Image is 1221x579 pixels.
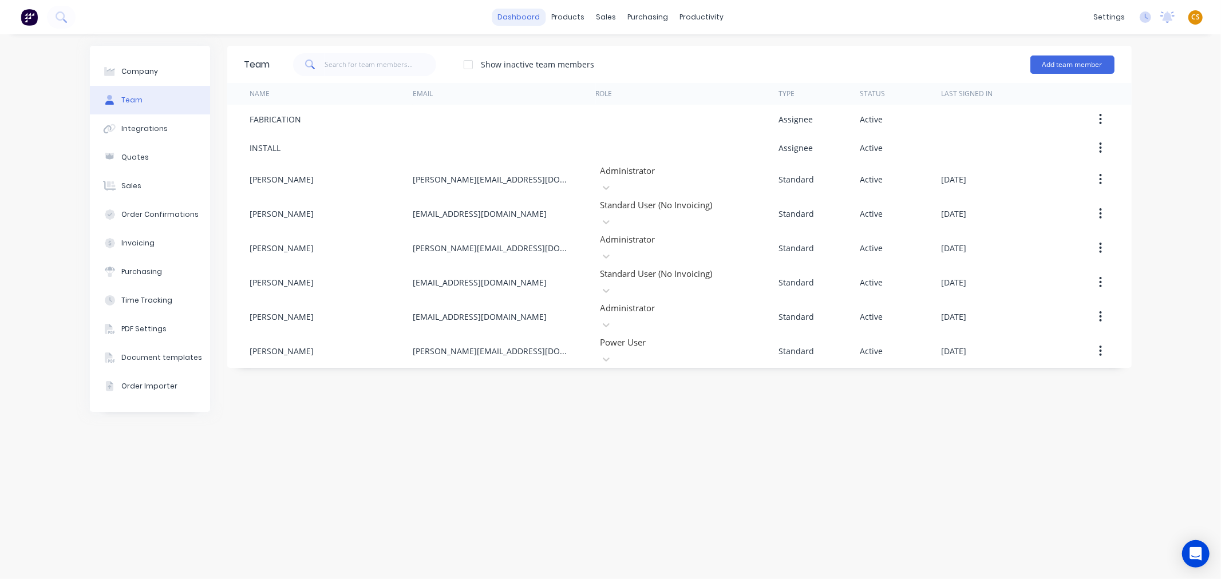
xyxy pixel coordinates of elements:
[860,173,883,185] div: Active
[250,276,314,288] div: [PERSON_NAME]
[413,345,573,357] div: [PERSON_NAME][EMAIL_ADDRESS][DOMAIN_NAME]
[590,9,622,26] div: sales
[121,181,141,191] div: Sales
[250,173,314,185] div: [PERSON_NAME]
[121,152,149,162] div: Quotes
[90,257,210,286] button: Purchasing
[250,208,314,220] div: [PERSON_NAME]
[250,345,314,357] div: [PERSON_NAME]
[1088,9,1131,26] div: settings
[121,238,155,248] div: Invoicing
[413,276,547,288] div: [EMAIL_ADDRESS][DOMAIN_NAME]
[250,89,270,99] div: Name
[779,173,814,185] div: Standard
[492,9,546,26] a: dashboard
[1182,540,1210,568] div: Open Intercom Messenger
[90,172,210,200] button: Sales
[942,208,967,220] div: [DATE]
[121,324,167,334] div: PDF Settings
[942,311,967,323] div: [DATE]
[779,276,814,288] div: Standard
[121,381,177,391] div: Order Importer
[90,86,210,114] button: Team
[90,114,210,143] button: Integrations
[779,242,814,254] div: Standard
[860,242,883,254] div: Active
[860,142,883,154] div: Active
[1191,12,1200,22] span: CS
[860,208,883,220] div: Active
[546,9,590,26] div: products
[860,276,883,288] div: Active
[481,58,595,70] div: Show inactive team members
[942,345,967,357] div: [DATE]
[250,113,302,125] div: FABRICATION
[779,345,814,357] div: Standard
[622,9,674,26] div: purchasing
[250,142,281,154] div: INSTALL
[779,142,813,154] div: Assignee
[121,95,143,105] div: Team
[779,89,795,99] div: Type
[779,311,814,323] div: Standard
[413,173,573,185] div: [PERSON_NAME][EMAIL_ADDRESS][DOMAIN_NAME]
[413,242,573,254] div: [PERSON_NAME][EMAIL_ADDRESS][DOMAIN_NAME]
[90,57,210,86] button: Company
[90,229,210,257] button: Invoicing
[90,372,210,400] button: Order Importer
[413,208,547,220] div: [EMAIL_ADDRESS][DOMAIN_NAME]
[250,242,314,254] div: [PERSON_NAME]
[121,124,168,134] div: Integrations
[942,276,967,288] div: [DATE]
[942,242,967,254] div: [DATE]
[1030,55,1115,74] button: Add team member
[325,53,436,76] input: Search for team members...
[121,267,162,277] div: Purchasing
[250,311,314,323] div: [PERSON_NAME]
[121,66,158,77] div: Company
[860,89,885,99] div: Status
[90,200,210,229] button: Order Confirmations
[860,345,883,357] div: Active
[90,315,210,343] button: PDF Settings
[90,286,210,315] button: Time Tracking
[21,9,38,26] img: Factory
[121,352,202,363] div: Document templates
[942,173,967,185] div: [DATE]
[90,143,210,172] button: Quotes
[244,58,270,72] div: Team
[942,89,993,99] div: Last signed in
[779,208,814,220] div: Standard
[413,311,547,323] div: [EMAIL_ADDRESS][DOMAIN_NAME]
[860,113,883,125] div: Active
[674,9,729,26] div: productivity
[860,311,883,323] div: Active
[596,89,613,99] div: Role
[90,343,210,372] button: Document templates
[413,89,433,99] div: Email
[121,295,172,306] div: Time Tracking
[121,209,199,220] div: Order Confirmations
[779,113,813,125] div: Assignee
